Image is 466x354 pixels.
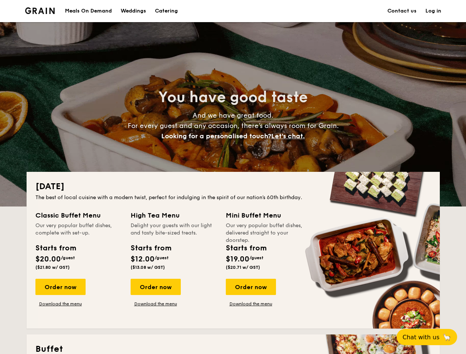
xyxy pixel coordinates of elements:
div: The best of local cuisine with a modern twist, perfect for indulging in the spirit of our nation’... [35,194,431,201]
span: Looking for a personalised touch? [161,132,271,140]
div: Mini Buffet Menu [226,210,312,221]
span: Chat with us [403,334,439,341]
h2: [DATE] [35,181,431,192]
div: Starts from [226,243,266,254]
span: /guest [61,255,75,260]
div: Order now [35,279,86,295]
div: Starts from [131,243,171,254]
span: /guest [249,255,263,260]
div: High Tea Menu [131,210,217,221]
span: Let's chat. [271,132,305,140]
span: ($21.80 w/ GST) [35,265,70,270]
div: Delight your guests with our light and tasty bite-sized treats. [131,222,217,237]
div: Classic Buffet Menu [35,210,122,221]
div: Starts from [35,243,76,254]
img: Grain [25,7,55,14]
div: Order now [226,279,276,295]
a: Download the menu [35,301,86,307]
button: Chat with us🦙 [397,329,457,345]
span: ($13.08 w/ GST) [131,265,165,270]
span: $20.00 [35,255,61,264]
span: $12.00 [131,255,155,264]
a: Logotype [25,7,55,14]
span: /guest [155,255,169,260]
div: Order now [131,279,181,295]
span: You have good taste [158,88,308,106]
a: Download the menu [226,301,276,307]
span: ($20.71 w/ GST) [226,265,260,270]
div: Our very popular buffet dishes, delivered straight to your doorstep. [226,222,312,237]
a: Download the menu [131,301,181,307]
span: $19.00 [226,255,249,264]
span: 🦙 [442,333,451,341]
div: Our very popular buffet dishes, complete with set-up. [35,222,122,237]
span: And we have great food. For every guest and any occasion, there’s always room for Grain. [128,111,339,140]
